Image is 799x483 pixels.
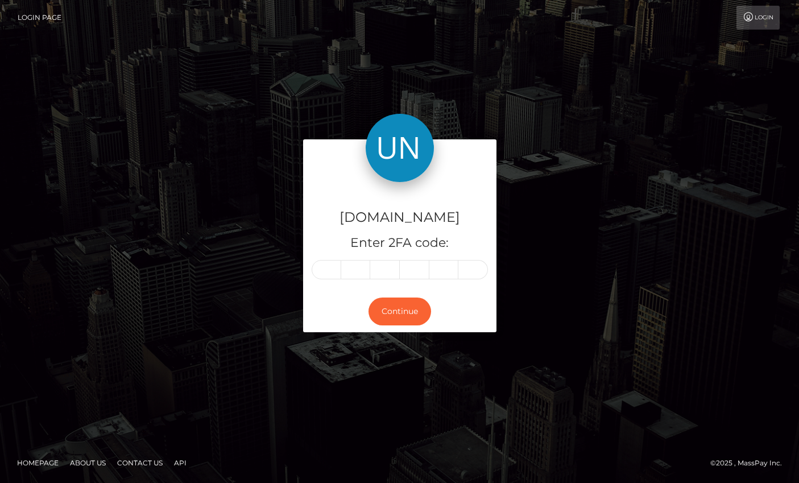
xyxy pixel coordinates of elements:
button: Continue [369,298,431,325]
h4: [DOMAIN_NAME] [312,208,488,228]
div: © 2025 , MassPay Inc. [710,457,790,469]
a: Homepage [13,454,63,472]
a: API [169,454,191,472]
img: Unlockt.me [366,114,434,182]
a: Login [736,6,780,30]
a: About Us [65,454,110,472]
h5: Enter 2FA code: [312,234,488,252]
a: Login Page [18,6,61,30]
a: Contact Us [113,454,167,472]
